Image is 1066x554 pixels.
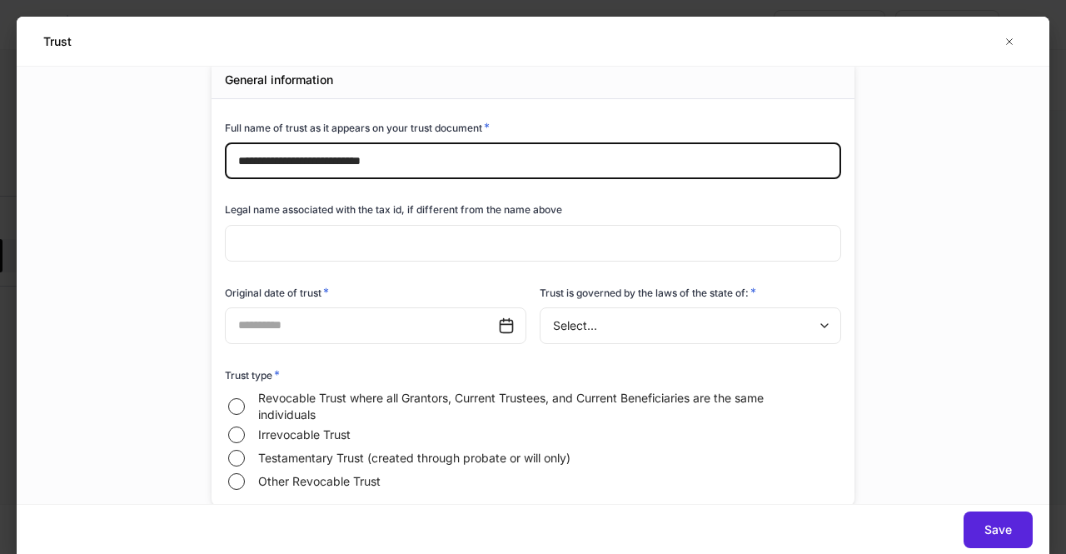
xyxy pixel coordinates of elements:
[540,307,840,344] div: Select...
[258,427,351,443] span: Irrevocable Trust
[258,473,381,490] span: Other Revocable Trust
[984,522,1012,538] div: Save
[225,202,562,217] h6: Legal name associated with the tax id, if different from the name above
[225,119,490,136] h6: Full name of trust as it appears on your trust document
[258,390,821,423] span: Revocable Trust where all Grantors, Current Trustees, and Current Beneficiaries are the same indi...
[964,512,1033,548] button: Save
[225,284,329,301] h6: Original date of trust
[258,450,570,467] span: Testamentary Trust (created through probate or will only)
[540,284,756,301] h6: Trust is governed by the laws of the state of:
[225,367,280,383] h6: Trust type
[43,33,72,50] h5: Trust
[225,72,333,88] h5: General information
